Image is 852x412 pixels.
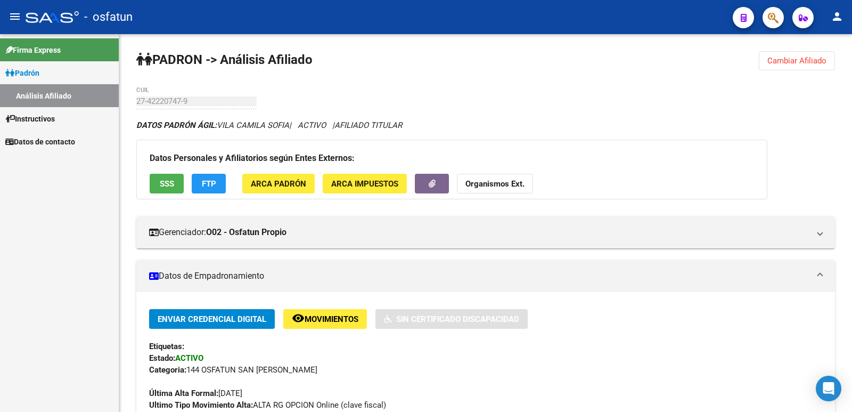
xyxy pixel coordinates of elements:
span: Cambiar Afiliado [767,56,826,66]
button: ARCA Impuestos [323,174,407,193]
button: Movimientos [283,309,367,329]
span: Padrón [5,67,39,79]
mat-icon: menu [9,10,21,23]
button: Organismos Ext. [457,174,533,193]
div: Open Intercom Messenger [816,376,841,401]
span: FTP [202,179,216,189]
span: Instructivos [5,113,55,125]
span: Firma Express [5,44,61,56]
span: SSS [160,179,174,189]
span: ARCA Impuestos [331,179,398,189]
span: ALTA RG OPCION Online (clave fiscal) [149,400,386,410]
mat-expansion-panel-header: Datos de Empadronamiento [136,260,835,292]
span: ARCA Padrón [251,179,306,189]
span: Sin Certificado Discapacidad [396,314,519,324]
strong: Última Alta Formal: [149,389,218,398]
strong: DATOS PADRÓN ÁGIL: [136,120,217,130]
strong: Organismos Ext. [465,179,525,189]
strong: Categoria: [149,365,186,375]
button: Sin Certificado Discapacidad [375,309,528,329]
span: VILA CAMILA SOFIA [136,120,289,130]
strong: Estado: [149,353,175,363]
span: Enviar Credencial Digital [158,314,266,324]
strong: O02 - Osfatun Propio [206,227,286,238]
span: Datos de contacto [5,136,75,148]
button: SSS [150,174,184,193]
span: AFILIADO TITULAR [334,120,402,130]
button: Cambiar Afiliado [759,51,835,70]
mat-panel-title: Gerenciador: [149,227,809,238]
div: 144 OSFATUN SAN [PERSON_NAME] [149,364,822,376]
i: | ACTIVO | [136,120,402,130]
span: Movimientos [305,314,358,324]
button: ARCA Padrón [242,174,315,193]
strong: PADRON -> Análisis Afiliado [136,52,313,67]
strong: Ultimo Tipo Movimiento Alta: [149,400,253,410]
mat-panel-title: Datos de Empadronamiento [149,270,809,282]
mat-icon: remove_red_eye [292,312,305,325]
span: - osfatun [84,5,133,29]
mat-expansion-panel-header: Gerenciador:O02 - Osfatun Propio [136,216,835,248]
mat-icon: person [831,10,843,23]
button: Enviar Credencial Digital [149,309,275,329]
strong: ACTIVO [175,353,203,363]
h3: Datos Personales y Afiliatorios según Entes Externos: [150,151,754,166]
span: [DATE] [149,389,242,398]
strong: Etiquetas: [149,342,184,351]
button: FTP [192,174,226,193]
